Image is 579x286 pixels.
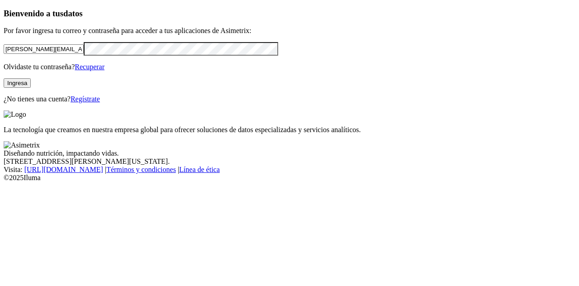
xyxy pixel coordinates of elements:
[4,27,575,35] p: Por favor ingresa tu correo y contraseña para acceder a tus aplicaciones de Asimetrix:
[4,141,40,149] img: Asimetrix
[4,95,575,103] p: ¿No tienes una cuenta?
[4,166,575,174] div: Visita : | |
[4,9,575,19] h3: Bienvenido a tus
[4,63,575,71] p: Olvidaste tu contraseña?
[71,95,100,103] a: Regístrate
[4,126,575,134] p: La tecnología que creamos en nuestra empresa global para ofrecer soluciones de datos especializad...
[4,78,31,88] button: Ingresa
[4,157,575,166] div: [STREET_ADDRESS][PERSON_NAME][US_STATE].
[106,166,176,173] a: Términos y condiciones
[24,166,103,173] a: [URL][DOMAIN_NAME]
[4,149,575,157] div: Diseñando nutrición, impactando vidas.
[4,44,84,54] input: Tu correo
[4,110,26,119] img: Logo
[4,174,575,182] div: © 2025 Iluma
[179,166,220,173] a: Línea de ética
[63,9,83,18] span: datos
[75,63,104,71] a: Recuperar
